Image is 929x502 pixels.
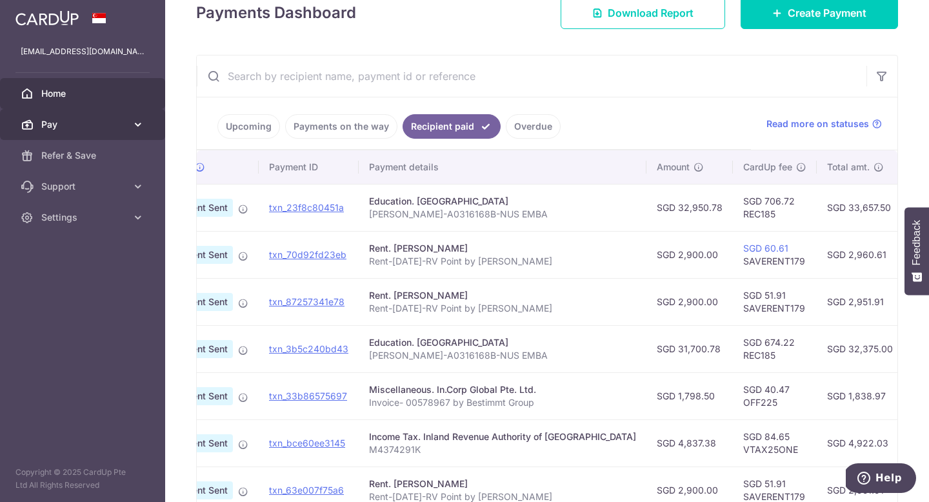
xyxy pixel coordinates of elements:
[269,485,344,496] a: txn_63e007f75a6
[369,430,636,443] div: Income Tax. Inland Revenue Authority of [GEOGRAPHIC_DATA]
[733,325,817,372] td: SGD 674.22 REC185
[817,372,903,419] td: SGD 1,838.97
[269,343,348,354] a: txn_3b5c240bd43
[646,419,733,467] td: SGD 4,837.38
[766,117,882,130] a: Read more on statuses
[269,249,346,260] a: txn_70d92fd23eb
[646,184,733,231] td: SGD 32,950.78
[369,195,636,208] div: Education. [GEOGRAPHIC_DATA]
[163,387,233,405] span: Payment Sent
[369,255,636,268] p: Rent-[DATE]-RV Point by [PERSON_NAME]
[197,55,866,97] input: Search by recipient name, payment id or reference
[217,114,280,139] a: Upcoming
[817,231,903,278] td: SGD 2,960.61
[733,278,817,325] td: SGD 51.91 SAVERENT179
[911,220,923,265] span: Feedback
[163,293,233,311] span: Payment Sent
[403,114,501,139] a: Recipient paid
[369,383,636,396] div: Miscellaneous. In.Corp Global Pte. Ltd.
[41,211,126,224] span: Settings
[21,45,145,58] p: [EMAIL_ADDRESS][DOMAIN_NAME]
[369,208,636,221] p: [PERSON_NAME]-A0316168B-NUS EMBA
[733,419,817,467] td: SGD 84.65 VTAX25ONE
[657,161,690,174] span: Amount
[817,184,903,231] td: SGD 33,657.50
[269,296,345,307] a: txn_87257341e78
[163,434,233,452] span: Payment Sent
[733,372,817,419] td: SGD 40.47 OFF225
[817,325,903,372] td: SGD 32,375.00
[41,149,126,162] span: Refer & Save
[817,278,903,325] td: SGD 2,951.91
[743,161,792,174] span: CardUp fee
[733,184,817,231] td: SGD 706.72 REC185
[369,242,636,255] div: Rent. [PERSON_NAME]
[41,118,126,131] span: Pay
[846,463,916,496] iframe: Opens a widget where you can find more information
[646,278,733,325] td: SGD 2,900.00
[646,231,733,278] td: SGD 2,900.00
[163,340,233,358] span: Payment Sent
[259,150,359,184] th: Payment ID
[506,114,561,139] a: Overdue
[369,396,636,409] p: Invoice- 00578967 by Bestimmt Group
[743,243,788,254] a: SGD 60.61
[766,117,869,130] span: Read more on statuses
[41,180,126,193] span: Support
[163,246,233,264] span: Payment Sent
[369,302,636,315] p: Rent-[DATE]-RV Point by [PERSON_NAME]
[15,10,79,26] img: CardUp
[369,443,636,456] p: M4374291K
[369,336,636,349] div: Education. [GEOGRAPHIC_DATA]
[285,114,397,139] a: Payments on the way
[827,161,870,174] span: Total amt.
[269,202,344,213] a: txn_23f8c80451a
[369,477,636,490] div: Rent. [PERSON_NAME]
[163,481,233,499] span: Payment Sent
[733,231,817,278] td: SAVERENT179
[788,5,866,21] span: Create Payment
[817,419,903,467] td: SGD 4,922.03
[359,150,646,184] th: Payment details
[369,349,636,362] p: [PERSON_NAME]-A0316168B-NUS EMBA
[646,325,733,372] td: SGD 31,700.78
[904,207,929,295] button: Feedback - Show survey
[269,390,347,401] a: txn_33b86575697
[269,437,345,448] a: txn_bce60ee3145
[41,87,126,100] span: Home
[196,1,356,25] h4: Payments Dashboard
[163,199,233,217] span: Payment Sent
[646,372,733,419] td: SGD 1,798.50
[369,289,636,302] div: Rent. [PERSON_NAME]
[608,5,694,21] span: Download Report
